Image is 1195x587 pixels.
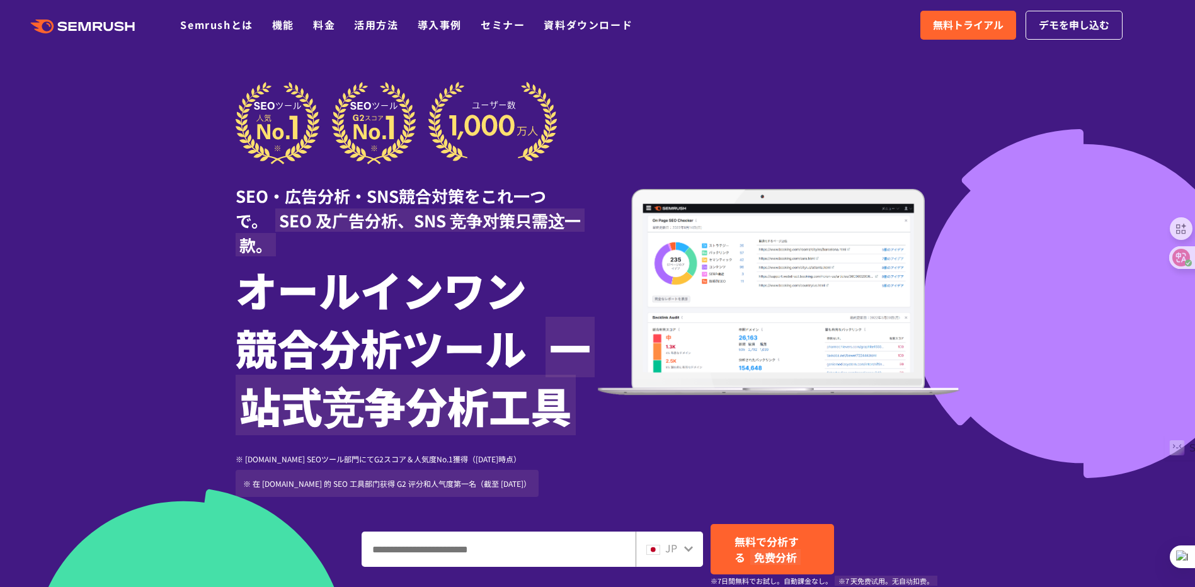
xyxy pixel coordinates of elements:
[665,540,677,556] span: JP
[544,17,632,32] a: 資料ダウンロード
[481,17,525,32] a: セミナー
[362,532,635,566] input: ドメイン、キーワードまたはURLを入力してください
[243,478,531,489] font: ※ 在 [DOMAIN_NAME] 的 SEO 工具部门获得 G2 评分和人气度第一名（截至 [DATE]）
[711,575,937,587] small: ※7日間無料でお試し。自動課金なし。
[236,453,598,502] div: ※ [DOMAIN_NAME] SEOツール部門にてG2スコア＆人気度No.1獲得（[DATE]時点）
[920,11,1016,40] a: 無料トライアル
[236,164,598,257] div: SEO・広告分析・SNS競合対策をこれ一つで。
[1039,17,1109,33] span: デモを申し込む
[735,533,801,565] span: 無料で分析する
[313,17,335,32] a: 料金
[933,17,1003,33] span: 無料トライアル
[1026,11,1123,40] a: デモを申し込む
[354,17,398,32] a: 活用方法
[236,260,598,434] h1: オールインワン 競合分析ツール
[236,317,595,435] font: 一站式竞争分析工具
[711,524,834,574] a: 無料で分析する 免费分析
[272,17,294,32] a: 機能
[236,208,585,256] font: SEO 及广告分析、SNS 竞争对策只需这一款。
[750,549,801,565] font: 免费分析
[180,17,253,32] a: Semrushとは
[835,576,937,586] font: ※7 天免费试用。无自动扣费。
[418,17,462,32] a: 導入事例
